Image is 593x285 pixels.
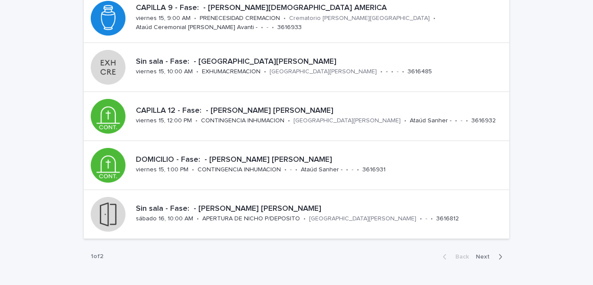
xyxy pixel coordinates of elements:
p: - [397,68,399,75]
p: - [386,68,388,75]
p: viernes 15, 12:00 PM [136,117,192,124]
p: • [264,68,266,75]
p: • [433,15,435,22]
p: Ataúd Sanher - [301,166,343,174]
p: viernes 15, 1:00 PM [136,166,188,174]
p: • [404,117,406,124]
p: Crematorio [PERSON_NAME][GEOGRAPHIC_DATA] [289,15,430,22]
p: • [295,166,297,174]
p: • [283,15,286,22]
p: APERTURA DE NICHO P/DEPOSITO [202,215,300,223]
p: Ataúd Sanher - [410,117,451,124]
p: • [391,68,393,75]
p: CONTINGENCIA INHUMACION [198,166,281,174]
p: • [402,68,404,75]
p: • [192,166,194,174]
p: • [288,117,290,124]
p: viernes 15, 10:00 AM [136,68,193,75]
p: Sin sala - Fase: - [GEOGRAPHIC_DATA][PERSON_NAME] [136,57,506,67]
button: Back [436,253,472,261]
p: 1 of 2 [84,246,110,267]
p: • [195,117,198,124]
p: • [194,15,196,22]
p: • [284,166,287,174]
p: • [196,68,198,75]
p: CAPILLA 9 - Fase: - [PERSON_NAME][DEMOGRAPHIC_DATA] AMERICA [136,3,506,13]
p: • [380,68,382,75]
p: • [346,166,348,174]
span: Back [450,254,469,260]
p: - [290,166,292,174]
p: • [303,215,306,223]
p: • [272,24,274,31]
span: Next [476,254,495,260]
p: • [357,166,359,174]
p: • [420,215,422,223]
p: PRENECESIDAD CREMACION [200,15,280,22]
p: EXHUMACREMACION [202,68,260,75]
p: [GEOGRAPHIC_DATA][PERSON_NAME] [270,68,377,75]
p: [GEOGRAPHIC_DATA][PERSON_NAME] [309,215,416,223]
p: • [466,117,468,124]
p: • [431,215,433,223]
a: DOMICILIO - Fase: - [PERSON_NAME] [PERSON_NAME]viernes 15, 1:00 PM•CONTINGENCIA INHUMACION•-•Ataú... [84,141,509,190]
p: - [267,24,268,31]
p: - [461,117,462,124]
p: 3616812 [436,215,459,223]
a: Sin sala - Fase: - [PERSON_NAME] [PERSON_NAME]sábado 16, 10:00 AM•APERTURA DE NICHO P/DEPOSITO•[G... [84,190,509,239]
p: Sin sala - Fase: - [PERSON_NAME] [PERSON_NAME] [136,204,506,214]
p: 3616933 [277,24,302,31]
p: - [425,215,427,223]
button: Next [472,253,509,261]
a: Sin sala - Fase: - [GEOGRAPHIC_DATA][PERSON_NAME]viernes 15, 10:00 AM•EXHUMACREMACION•[GEOGRAPHIC... [84,43,509,92]
p: sábado 16, 10:00 AM [136,215,193,223]
p: • [455,117,457,124]
p: Ataúd Ceremonial [PERSON_NAME] Avanti - [136,24,257,31]
p: viernes 15, 9:00 AM [136,15,191,22]
a: CAPILLA 12 - Fase: - [PERSON_NAME] [PERSON_NAME]viernes 15, 12:00 PM•CONTINGENCIA INHUMACION•[GEO... [84,92,509,141]
p: CAPILLA 12 - Fase: - [PERSON_NAME] [PERSON_NAME] [136,106,506,116]
p: - [352,166,353,174]
p: • [261,24,263,31]
p: 3616932 [471,117,496,124]
p: DOMICILIO - Fase: - [PERSON_NAME] [PERSON_NAME] [136,155,506,165]
p: 3616485 [408,68,432,75]
p: 3616931 [362,166,385,174]
p: CONTINGENCIA INHUMACION [201,117,284,124]
p: [GEOGRAPHIC_DATA][PERSON_NAME] [293,117,401,124]
p: • [197,215,199,223]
